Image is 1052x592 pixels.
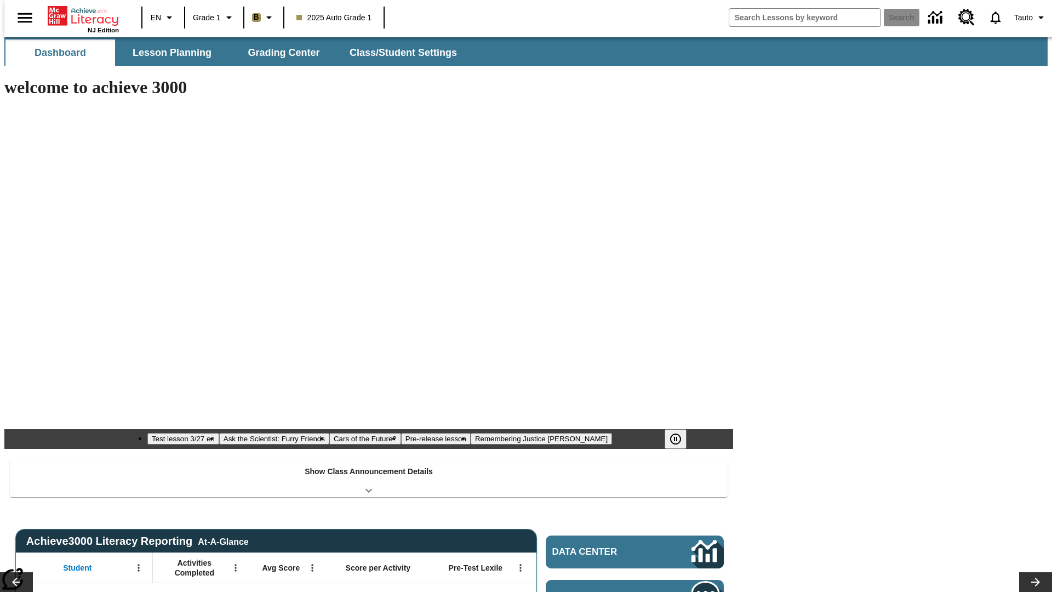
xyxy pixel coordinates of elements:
[9,2,41,34] button: Open side menu
[10,459,728,497] div: Show Class Announcement Details
[305,466,433,477] p: Show Class Announcement Details
[188,8,240,27] button: Grade: Grade 1, Select a grade
[48,4,119,33] div: Home
[48,5,119,27] a: Home
[922,3,952,33] a: Data Center
[130,560,147,576] button: Open Menu
[219,433,329,445] button: Slide 2 Ask the Scientist: Furry Friends
[1010,8,1052,27] button: Profile/Settings
[198,535,248,547] div: At-A-Glance
[117,39,227,66] button: Lesson Planning
[729,9,881,26] input: search field
[1019,572,1052,592] button: Lesson carousel, Next
[254,10,259,24] span: B
[5,39,115,66] button: Dashboard
[1014,12,1033,24] span: Tauto
[346,563,411,573] span: Score per Activity
[665,429,687,449] button: Pause
[262,563,300,573] span: Avg Score
[552,547,655,557] span: Data Center
[229,39,339,66] button: Grading Center
[193,12,221,24] span: Grade 1
[227,560,244,576] button: Open Menu
[471,433,612,445] button: Slide 5 Remembering Justice O'Connor
[146,8,181,27] button: Language: EN, Select a language
[665,429,697,449] div: Pause
[4,39,467,66] div: SubNavbar
[329,433,401,445] button: Slide 3 Cars of the Future?
[296,12,372,24] span: 2025 Auto Grade 1
[341,39,466,66] button: Class/Student Settings
[981,3,1010,32] a: Notifications
[4,77,733,98] h1: welcome to achieve 3000
[63,563,92,573] span: Student
[449,563,503,573] span: Pre-Test Lexile
[248,8,280,27] button: Boost Class color is light brown. Change class color
[151,12,161,24] span: EN
[401,433,471,445] button: Slide 4 Pre-release lesson
[304,560,321,576] button: Open Menu
[546,536,724,568] a: Data Center
[147,433,219,445] button: Slide 1 Test lesson 3/27 en
[4,37,1048,66] div: SubNavbar
[512,560,529,576] button: Open Menu
[88,27,119,33] span: NJ Edition
[26,535,249,548] span: Achieve3000 Literacy Reporting
[158,558,231,578] span: Activities Completed
[952,3,981,32] a: Resource Center, Will open in new tab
